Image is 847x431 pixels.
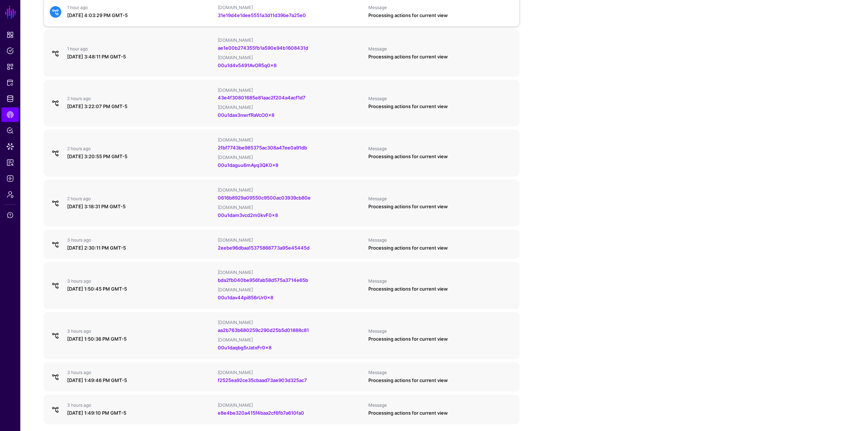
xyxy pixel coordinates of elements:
div: Message [369,237,513,243]
span: Access Reporting [7,159,14,166]
div: Processing actions for current view [369,53,513,61]
div: Processing actions for current view [369,12,513,19]
a: bda2fb040be956fab58d575a3714e65b [218,277,308,283]
a: 0616b8929a09550c9500ac03939cb80e [218,195,311,201]
div: [DOMAIN_NAME] [218,287,363,293]
div: [DATE] 3:48:11 PM GMT-5 [67,53,212,61]
div: [DATE] 3:20:55 PM GMT-5 [67,153,212,160]
div: [DOMAIN_NAME] [218,87,363,93]
div: Message [369,328,513,334]
span: Admin [7,191,14,198]
div: Message [369,196,513,202]
div: Processing actions for current view [369,103,513,110]
div: [DOMAIN_NAME] [218,187,363,193]
a: ae1e00b274355fb1a590e94b1608431d [218,45,308,51]
div: Processing actions for current view [369,203,513,210]
div: 3 hours ago [67,328,212,334]
a: 31e19d4e1dee5551a3d11d39be7a25e0 [218,12,306,18]
a: Protected Systems [1,75,19,90]
div: Message [369,5,513,11]
a: 00u1dax3nwrfRaVcO0x8 [218,112,274,118]
div: 2 hours ago [67,96,212,102]
div: Message [369,46,513,52]
span: CAEP Hub [7,111,14,118]
a: Identity Data Fabric [1,91,19,106]
div: [DOMAIN_NAME] [218,237,363,243]
div: [DATE] 1:49:46 PM GMT-5 [67,377,212,384]
div: [DATE] 1:49:10 PM GMT-5 [67,410,212,417]
span: Policy Lens [7,127,14,134]
a: aa2b763b680259c290d25b5d01888c81 [218,327,309,333]
span: Snippets [7,63,14,70]
div: [DOMAIN_NAME] [218,155,363,160]
span: Identity Data Fabric [7,95,14,102]
a: e8e4be320a415f4baa2cf6fb7a610fa0 [218,410,304,416]
a: Logs [1,171,19,186]
div: [DATE] 1:50:45 PM GMT-5 [67,286,212,293]
div: 2 hours ago [67,196,212,202]
a: 2fbf7743be985375ac308a47ee0a91db [218,145,307,151]
a: 2eebe96dbaa15375866773a95e45445d [218,245,310,251]
div: [DOMAIN_NAME] [218,205,363,210]
div: [DOMAIN_NAME] [218,370,363,375]
a: Admin [1,187,19,202]
div: Processing actions for current view [369,410,513,417]
a: Snippets [1,59,19,74]
div: Processing actions for current view [369,286,513,293]
a: Policy Lens [1,123,19,138]
div: [DATE] 4:03:29 PM GMT-5 [67,12,212,19]
span: Policies [7,47,14,54]
div: Processing actions for current view [369,336,513,343]
div: 1 hour ago [67,46,212,52]
div: [DOMAIN_NAME] [218,337,363,343]
div: [DOMAIN_NAME] [218,55,363,61]
div: Message [369,278,513,284]
div: [DOMAIN_NAME] [218,37,363,43]
div: [DOMAIN_NAME] [218,270,363,275]
span: Data Lens [7,143,14,150]
a: Access Reporting [1,155,19,170]
div: [DATE] 1:50:36 PM GMT-5 [67,336,212,343]
div: [DATE] 3:22:07 PM GMT-5 [67,103,212,110]
div: Message [369,96,513,102]
div: [DATE] 3:18:31 PM GMT-5 [67,203,212,210]
div: Processing actions for current view [369,153,513,160]
a: SGNL [4,4,17,20]
div: [DATE] 2:30:11 PM GMT-5 [67,245,212,252]
a: 00u1dav44pi856rUr0x8 [218,295,273,300]
div: Message [369,402,513,408]
a: Policies [1,44,19,58]
a: 00u1dam3vcd2m0kvF0x8 [218,212,278,218]
a: Data Lens [1,139,19,154]
div: Processing actions for current view [369,245,513,252]
div: Message [369,146,513,152]
div: [DOMAIN_NAME] [218,320,363,325]
div: [DOMAIN_NAME] [218,137,363,143]
span: Logs [7,175,14,182]
div: 1 hour ago [67,5,212,11]
a: Dashboard [1,28,19,42]
div: 3 hours ago [67,278,212,284]
div: 2 hours ago [67,146,212,152]
div: [DOMAIN_NAME] [218,5,363,11]
a: CAEP Hub [1,107,19,122]
div: 3 hours ago [67,237,212,243]
a: f2525ea92ce35cbaad73ae903d325ac7 [218,377,307,383]
span: Dashboard [7,31,14,38]
div: Processing actions for current view [369,377,513,384]
div: 3 hours ago [67,402,212,408]
a: 00u1daguu6mAyq3QK0x8 [218,162,278,168]
div: [DOMAIN_NAME] [218,104,363,110]
span: Support [7,212,14,219]
div: [DOMAIN_NAME] [218,402,363,408]
div: 3 hours ago [67,370,212,375]
span: Protected Systems [7,79,14,86]
a: 00u1daqbg5rJatxFr0x8 [218,345,271,350]
a: 43e4f30801685e81aac2f204a4acf1d7 [218,95,306,100]
div: Message [369,370,513,375]
a: 00u1d4v5491AvOR5q0x8 [218,62,277,68]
